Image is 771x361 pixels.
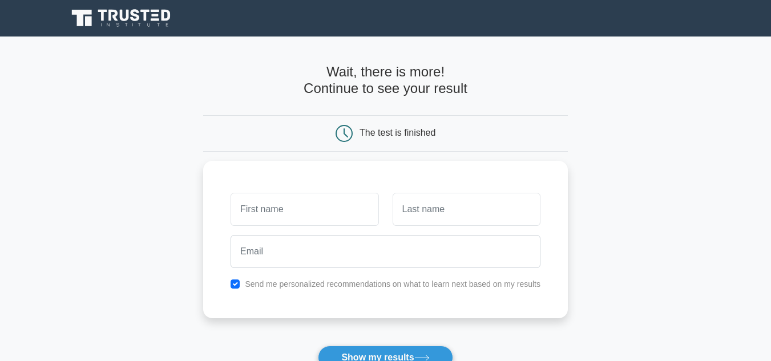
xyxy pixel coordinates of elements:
[231,235,540,268] input: Email
[203,64,568,97] h4: Wait, there is more! Continue to see your result
[393,193,540,226] input: Last name
[360,128,435,137] div: The test is finished
[231,193,378,226] input: First name
[245,279,540,289] label: Send me personalized recommendations on what to learn next based on my results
